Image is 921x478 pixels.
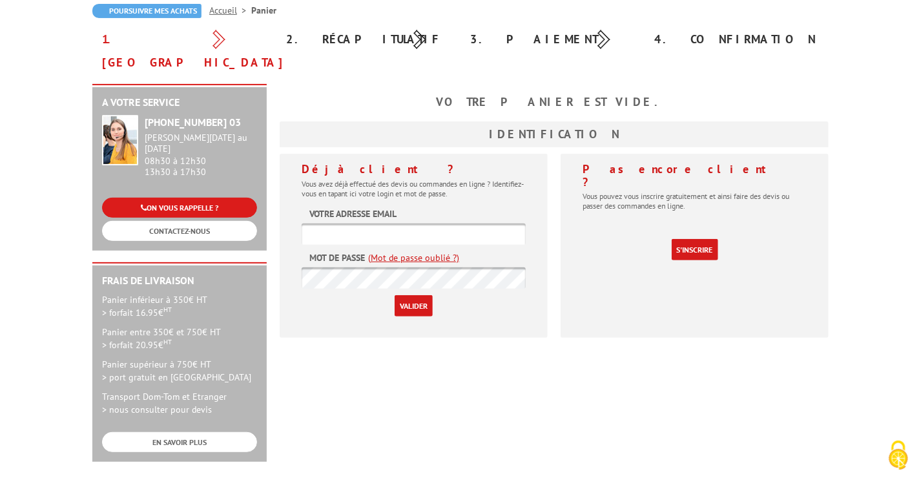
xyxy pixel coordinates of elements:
[102,404,212,415] span: > nous consulter pour devis
[209,5,251,16] a: Accueil
[102,221,257,241] a: CONTACTEZ-NOUS
[882,439,915,472] img: Cookies (fenêtre modale)
[395,295,433,317] input: Valider
[436,94,672,109] b: Votre panier est vide.
[309,207,397,220] label: Votre adresse email
[102,293,257,319] p: Panier inférieur à 350€ HT
[583,191,807,211] p: Vous pouvez vous inscrire gratuitement et ainsi faire des devis ou passer des commandes en ligne.
[102,115,138,165] img: widget-service.jpg
[92,28,276,74] div: 1. [GEOGRAPHIC_DATA]
[102,390,257,416] p: Transport Dom-Tom et Etranger
[102,275,257,287] h2: Frais de Livraison
[102,358,257,384] p: Panier supérieur à 750€ HT
[645,28,829,51] div: 4. Confirmation
[102,97,257,109] h2: A votre service
[145,132,257,154] div: [PERSON_NAME][DATE] au [DATE]
[583,163,807,189] h4: Pas encore client ?
[368,251,459,264] a: (Mot de passe oublié ?)
[145,116,241,129] strong: [PHONE_NUMBER] 03
[102,307,172,318] span: > forfait 16.95€
[163,337,172,346] sup: HT
[102,198,257,218] a: ON VOUS RAPPELLE ?
[102,326,257,351] p: Panier entre 350€ et 750€ HT
[251,4,276,17] li: Panier
[92,4,202,18] a: Poursuivre mes achats
[460,28,645,51] div: 3. Paiement
[302,163,526,176] h4: Déjà client ?
[102,432,257,452] a: EN SAVOIR PLUS
[302,179,526,198] p: Vous avez déjà effectué des devis ou commandes en ligne ? Identifiez-vous en tapant ici votre log...
[672,239,718,260] a: S'inscrire
[276,28,460,51] div: 2. Récapitulatif
[102,339,172,351] span: > forfait 20.95€
[163,305,172,314] sup: HT
[280,121,829,147] h3: Identification
[145,132,257,177] div: 08h30 à 12h30 13h30 à 17h30
[309,251,365,264] label: Mot de passe
[876,434,921,478] button: Cookies (fenêtre modale)
[102,371,251,383] span: > port gratuit en [GEOGRAPHIC_DATA]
